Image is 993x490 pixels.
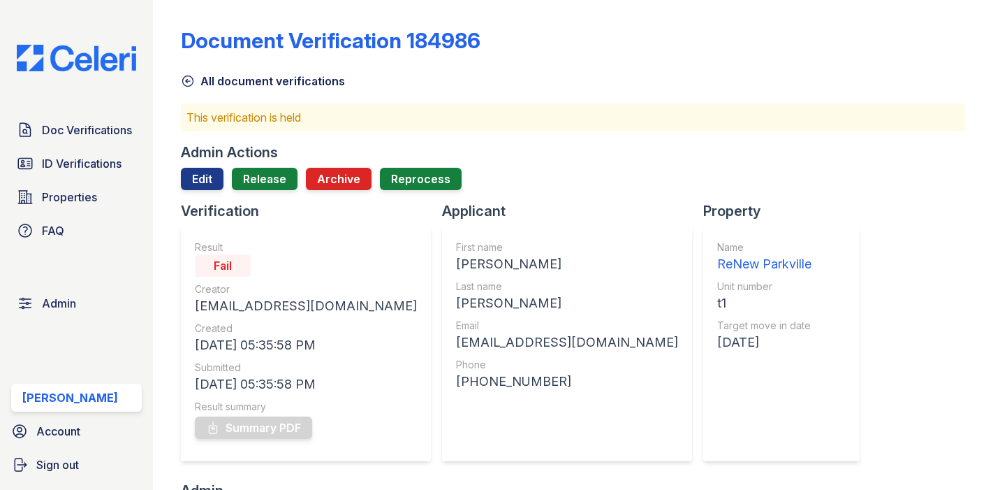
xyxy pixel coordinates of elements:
div: Phone [456,358,678,372]
span: Doc Verifications [42,122,132,138]
div: Fail [195,254,251,277]
div: Submitted [195,361,417,375]
a: Admin [11,289,142,317]
div: t1 [717,294,811,313]
a: Release [232,168,297,190]
div: [PERSON_NAME] [456,254,678,274]
div: [EMAIL_ADDRESS][DOMAIN_NAME] [195,296,417,316]
div: Name [717,240,811,254]
div: First name [456,240,678,254]
a: FAQ [11,217,142,245]
span: Properties [42,189,97,206]
img: CE_Logo_Blue-a8612792a0a2168367f1c8372b55b34899dd931a85d93a1a3d3e32e68fde9ad4.png [6,45,147,71]
a: Doc Verifications [11,116,142,144]
div: Applicant [442,201,703,221]
div: Last name [456,280,678,294]
div: ReNew Parkville [717,254,811,274]
div: Document Verification 184986 [181,28,480,53]
div: [PERSON_NAME] [22,389,118,406]
a: Account [6,417,147,445]
div: Verification [181,201,442,221]
div: Admin Actions [181,143,278,162]
div: [PERSON_NAME] [456,294,678,313]
div: [DATE] 05:35:58 PM [195,336,417,355]
a: Sign out [6,451,147,479]
div: Unit number [717,280,811,294]
span: Admin [42,295,76,312]
div: [DATE] [717,333,811,352]
div: [EMAIL_ADDRESS][DOMAIN_NAME] [456,333,678,352]
span: ID Verifications [42,155,122,172]
div: Created [195,322,417,336]
a: All document verifications [181,73,345,89]
span: FAQ [42,222,64,239]
button: Reprocess [380,168,462,190]
div: Creator [195,282,417,296]
button: Archive [306,168,372,190]
a: Edit [181,168,223,190]
div: Target move in date [717,319,811,333]
div: Email [456,319,678,333]
div: Result [195,240,417,254]
div: [PHONE_NUMBER] [456,372,678,391]
a: Name ReNew Parkville [717,240,811,274]
span: Account [36,423,80,440]
a: ID Verifications [11,150,142,178]
a: Properties [11,183,142,211]
div: Property [703,201,871,221]
div: Result summary [195,400,417,414]
div: [DATE] 05:35:58 PM [195,375,417,394]
span: Sign out [36,456,79,473]
p: This verification is held [186,109,959,126]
